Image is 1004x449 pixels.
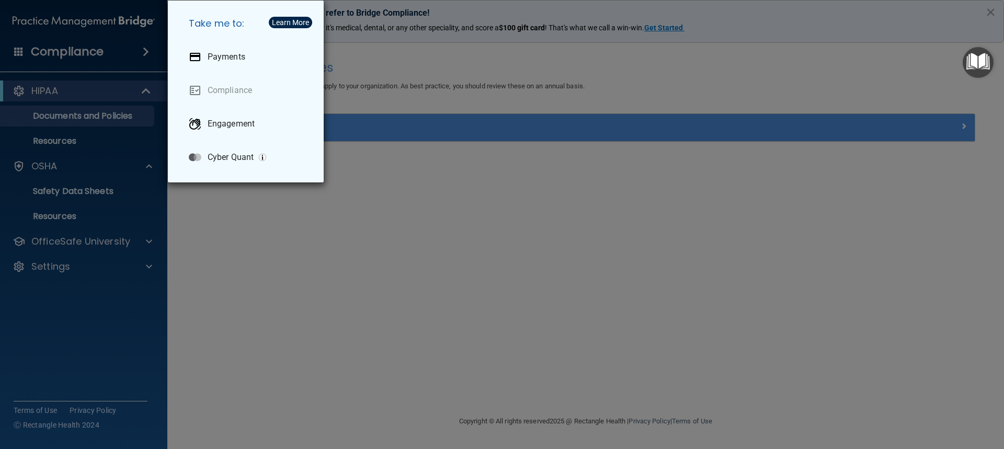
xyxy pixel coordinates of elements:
p: Payments [208,52,245,62]
button: Learn More [269,17,312,28]
div: Learn More [272,19,309,26]
p: Engagement [208,119,255,129]
a: Payments [180,42,315,72]
a: Cyber Quant [180,143,315,172]
a: Compliance [180,76,315,105]
button: Open Resource Center [963,47,994,78]
h5: Take me to: [180,9,315,38]
p: Cyber Quant [208,152,254,163]
a: Engagement [180,109,315,139]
